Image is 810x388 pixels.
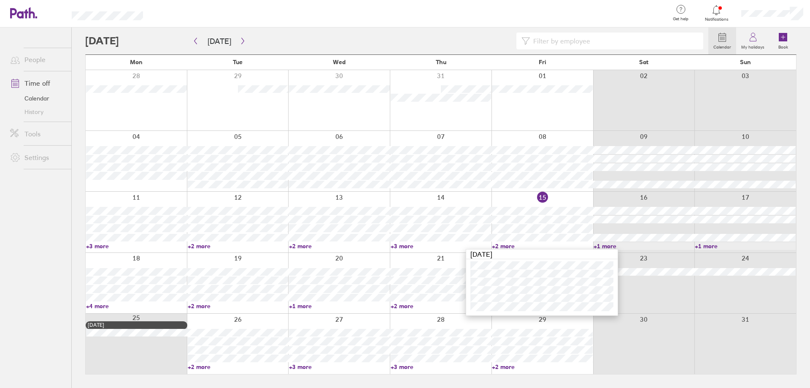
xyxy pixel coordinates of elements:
label: Calendar [708,42,736,50]
a: Book [769,27,796,54]
span: Get help [667,16,694,22]
a: +4 more [86,302,187,310]
a: Calendar [708,27,736,54]
input: Filter by employee [530,33,698,49]
a: +2 more [188,242,289,250]
a: +2 more [289,242,390,250]
span: Thu [436,59,446,65]
button: [DATE] [201,34,238,48]
a: +3 more [289,363,390,371]
a: Time off [3,75,71,92]
a: People [3,51,71,68]
label: Book [773,42,793,50]
div: [DATE] [466,250,618,259]
a: +2 more [391,302,491,310]
a: +1 more [594,242,694,250]
a: +1 more [695,242,796,250]
a: History [3,105,71,119]
a: Settings [3,149,71,166]
span: Notifications [703,17,730,22]
a: +2 more [492,242,593,250]
a: +2 more [188,363,289,371]
a: +2 more [492,363,593,371]
a: Notifications [703,4,730,22]
a: +2 more [188,302,289,310]
span: Wed [333,59,346,65]
span: Sat [639,59,648,65]
label: My holidays [736,42,769,50]
span: Mon [130,59,143,65]
span: Fri [539,59,546,65]
span: Tue [233,59,243,65]
a: +1 more [289,302,390,310]
a: Tools [3,125,71,142]
a: +3 more [391,242,491,250]
a: +3 more [391,363,491,371]
a: +3 more [86,242,187,250]
span: Sun [740,59,751,65]
a: Calendar [3,92,71,105]
a: My holidays [736,27,769,54]
div: [DATE] [88,322,185,328]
